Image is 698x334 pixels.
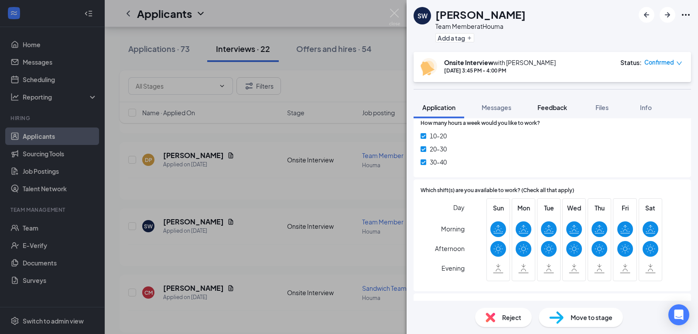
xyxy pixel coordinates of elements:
[660,7,675,23] button: ArrowRight
[441,260,465,276] span: Evening
[430,144,447,154] span: 20-30
[421,186,574,195] span: Which shift(s) are you available to work? (Check all that apply)
[490,203,506,213] span: Sun
[422,103,455,111] span: Application
[595,103,609,111] span: Files
[482,103,511,111] span: Messages
[639,7,654,23] button: ArrowLeftNew
[592,203,607,213] span: Thu
[467,35,472,41] svg: Plus
[640,103,652,111] span: Info
[620,58,642,67] div: Status :
[541,203,557,213] span: Tue
[644,58,674,67] span: Confirmed
[444,67,556,74] div: [DATE] 3:45 PM - 4:00 PM
[430,131,447,141] span: 10-20
[617,203,633,213] span: Fri
[571,313,612,322] span: Move to stage
[453,203,465,212] span: Day
[676,60,682,66] span: down
[435,33,474,42] button: PlusAdd a tag
[444,59,493,66] b: Onsite Interview
[681,10,691,20] svg: Ellipses
[444,58,556,67] div: with [PERSON_NAME]
[566,203,582,213] span: Wed
[430,157,447,167] span: 30-40
[643,203,658,213] span: Sat
[435,241,465,256] span: Afternoon
[435,22,526,31] div: Team Member at Houma
[516,203,531,213] span: Mon
[421,119,540,127] span: How many hours a week would you like to work?
[435,7,526,22] h1: [PERSON_NAME]
[417,11,428,20] div: SW
[662,10,673,20] svg: ArrowRight
[537,103,567,111] span: Feedback
[441,221,465,237] span: Morning
[668,304,689,325] div: Open Intercom Messenger
[502,313,521,322] span: Reject
[641,10,652,20] svg: ArrowLeftNew
[421,300,486,309] span: Highest level of education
